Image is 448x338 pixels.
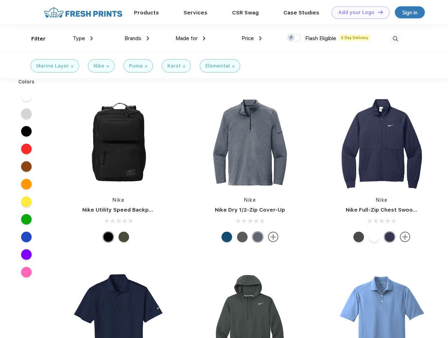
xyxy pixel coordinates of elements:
[395,6,425,18] a: Sign in
[259,36,262,40] img: dropdown.png
[31,35,46,43] div: Filter
[400,232,410,242] img: more.svg
[107,65,109,68] img: filter_cancel.svg
[244,197,256,203] a: Nike
[346,207,439,213] a: Nike Full-Zip Chest Swoosh Jacket
[353,232,364,242] div: Anthracite
[205,62,230,70] div: Elemental
[134,10,159,16] a: Products
[42,6,124,19] img: fo%20logo%202.webp
[390,33,401,45] img: desktop_search.svg
[124,35,141,42] span: Brands
[167,62,181,70] div: Karst
[71,65,73,68] img: filter_cancel.svg
[335,96,429,189] img: func=resize&h=266
[13,78,40,86] div: Colors
[184,10,207,16] a: Services
[268,232,279,242] img: more.svg
[305,35,336,42] span: Flash Eligible
[175,35,198,42] span: Made for
[339,35,370,41] span: 5 Day Delivery
[252,232,263,242] div: Navy Heather
[113,197,124,203] a: Nike
[129,62,143,70] div: Puma
[402,8,417,17] div: Sign in
[73,35,85,42] span: Type
[376,197,388,203] a: Nike
[145,65,147,68] img: filter_cancel.svg
[203,96,297,189] img: func=resize&h=266
[242,35,254,42] span: Price
[90,36,93,40] img: dropdown.png
[232,65,235,68] img: filter_cancel.svg
[369,232,379,242] div: White
[237,232,248,242] div: Black Heather
[215,207,285,213] a: Nike Dry 1/2-Zip Cover-Up
[103,232,114,242] div: Black
[147,36,149,40] img: dropdown.png
[82,207,158,213] a: Nike Utility Speed Backpack
[119,232,129,242] div: Cargo Khaki
[378,10,383,14] img: DT
[384,232,395,242] div: Midnight Navy
[94,62,104,70] div: Nike
[222,232,232,242] div: Gym Blue
[338,10,375,15] div: Add your Logo
[203,36,205,40] img: dropdown.png
[36,62,69,70] div: Marine Layer
[232,10,259,16] a: CSR Swag
[72,96,165,189] img: func=resize&h=266
[183,65,185,68] img: filter_cancel.svg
